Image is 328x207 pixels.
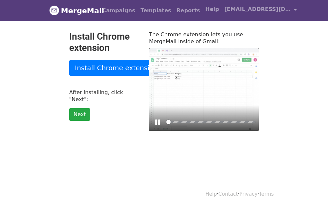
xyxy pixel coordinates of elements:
[219,191,238,197] a: Contact
[69,108,90,121] a: Next
[174,4,203,17] a: Reports
[240,191,257,197] a: Privacy
[203,3,222,16] a: Help
[259,191,274,197] a: Terms
[99,4,138,17] a: Campaigns
[152,117,163,127] button: Play
[69,60,163,76] a: Install Chrome extension
[69,31,139,53] h2: Install Chrome extension
[149,31,259,45] p: The Chrome extension lets you use MergeMail inside of Gmail:
[206,191,217,197] a: Help
[138,4,174,17] a: Templates
[69,89,139,103] p: After installing, click "Next":
[222,3,299,18] a: [EMAIL_ADDRESS][DOMAIN_NAME]
[49,4,94,18] a: MergeMail
[224,5,291,13] span: [EMAIL_ADDRESS][DOMAIN_NAME]
[49,5,59,15] img: MergeMail logo
[166,119,255,125] input: Seek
